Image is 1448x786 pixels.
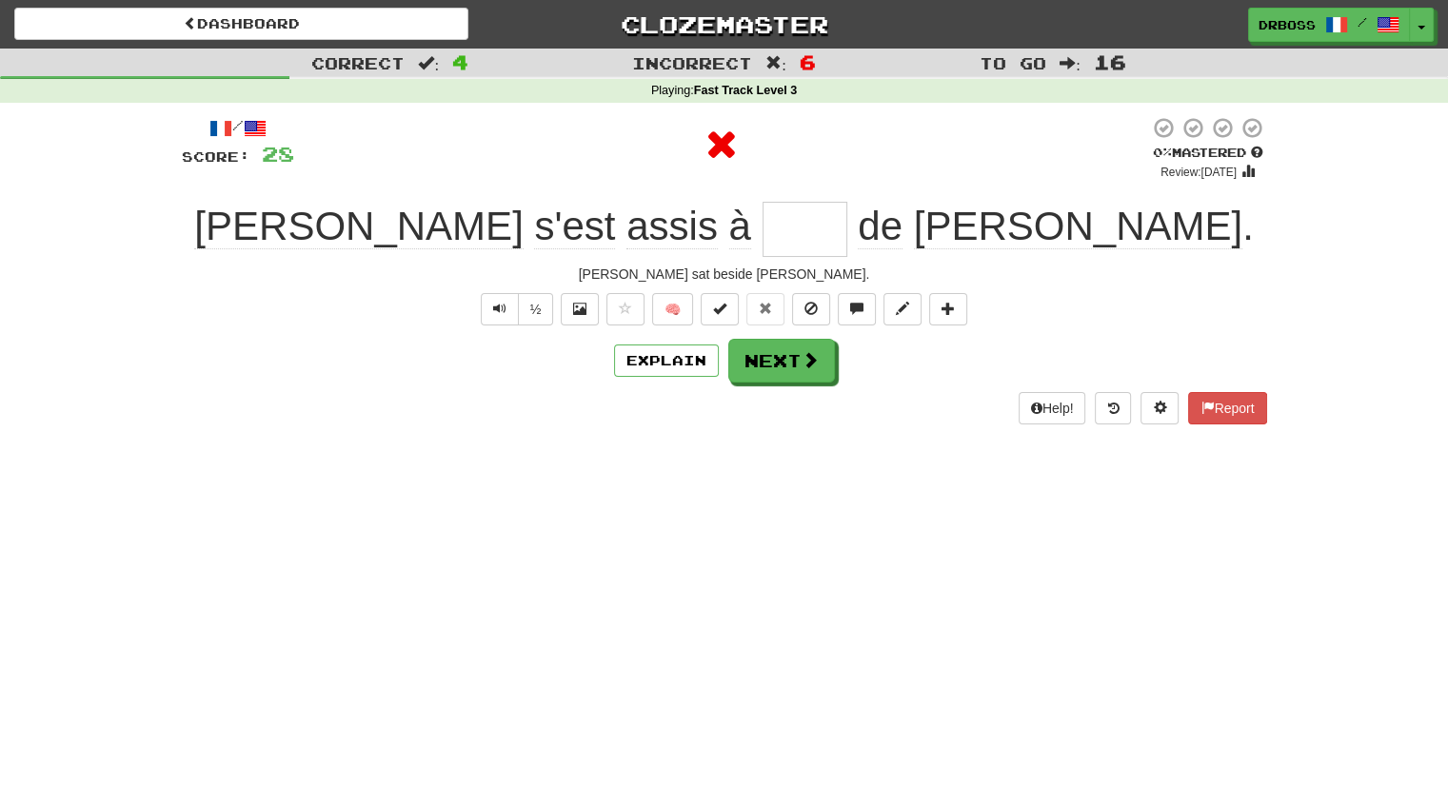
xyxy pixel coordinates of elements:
[728,339,835,383] button: Next
[182,265,1267,284] div: [PERSON_NAME] sat beside [PERSON_NAME].
[1060,55,1081,71] span: :
[418,55,439,71] span: :
[606,293,645,325] button: Favorite sentence (alt+f)
[14,8,468,40] a: Dashboard
[847,204,1254,249] span: .
[194,204,523,249] span: [PERSON_NAME]
[929,293,967,325] button: Add to collection (alt+a)
[1019,392,1086,424] button: Help!
[497,8,951,41] a: Clozemaster
[518,293,554,325] button: ½
[182,116,294,140] div: /
[729,204,751,249] span: à
[262,142,294,166] span: 28
[1095,392,1131,424] button: Round history (alt+y)
[452,50,468,73] span: 4
[1153,145,1172,160] span: 0 %
[1094,50,1126,73] span: 16
[883,293,922,325] button: Edit sentence (alt+d)
[561,293,599,325] button: Show image (alt+x)
[838,293,876,325] button: Discuss sentence (alt+u)
[914,204,1242,249] span: [PERSON_NAME]
[481,293,519,325] button: Play sentence audio (ctl+space)
[765,55,786,71] span: :
[626,204,718,249] span: assis
[792,293,830,325] button: Ignore sentence (alt+i)
[652,293,693,325] button: 🧠
[1358,15,1367,29] span: /
[980,53,1046,72] span: To go
[477,293,554,325] div: Text-to-speech controls
[614,344,719,377] button: Explain
[1149,145,1267,162] div: Mastered
[182,148,250,165] span: Score:
[858,204,903,249] span: de
[694,84,798,97] strong: Fast Track Level 3
[311,53,405,72] span: Correct
[1188,392,1266,424] button: Report
[534,204,615,249] span: s'est
[1160,166,1237,179] small: Review: [DATE]
[1248,8,1410,42] a: DrBoss /
[746,293,784,325] button: Reset to 0% Mastered (alt+r)
[800,50,816,73] span: 6
[1259,16,1316,33] span: DrBoss
[632,53,752,72] span: Incorrect
[701,293,739,325] button: Set this sentence to 100% Mastered (alt+m)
